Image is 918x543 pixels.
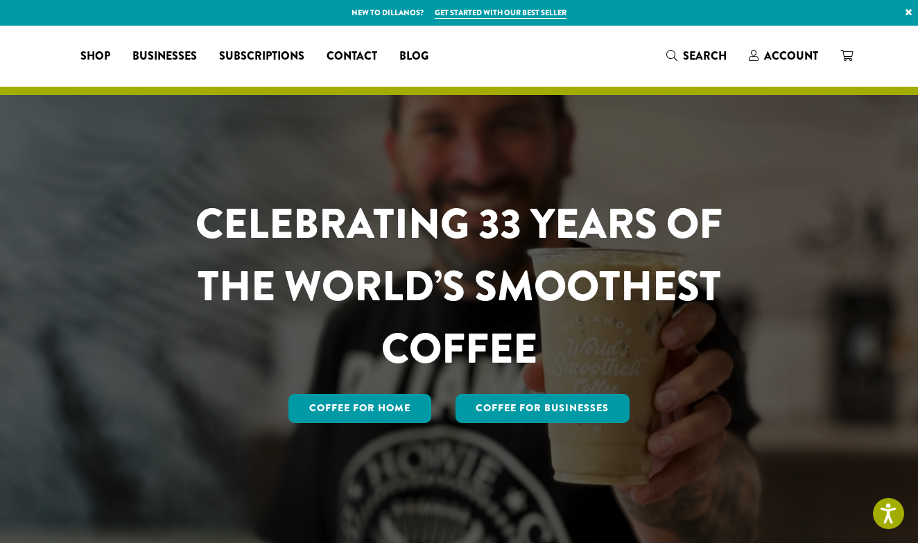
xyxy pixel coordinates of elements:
span: Businesses [132,48,197,65]
a: Coffee For Businesses [456,394,630,423]
span: Subscriptions [219,48,304,65]
span: Search [683,48,727,64]
a: Coffee for Home [288,394,431,423]
h1: CELEBRATING 33 YEARS OF THE WORLD’S SMOOTHEST COFFEE [155,193,763,380]
span: Account [764,48,818,64]
span: Contact [327,48,377,65]
span: Blog [399,48,428,65]
span: Shop [80,48,110,65]
a: Search [655,44,738,67]
a: Get started with our best seller [435,7,566,19]
a: Shop [69,45,121,67]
